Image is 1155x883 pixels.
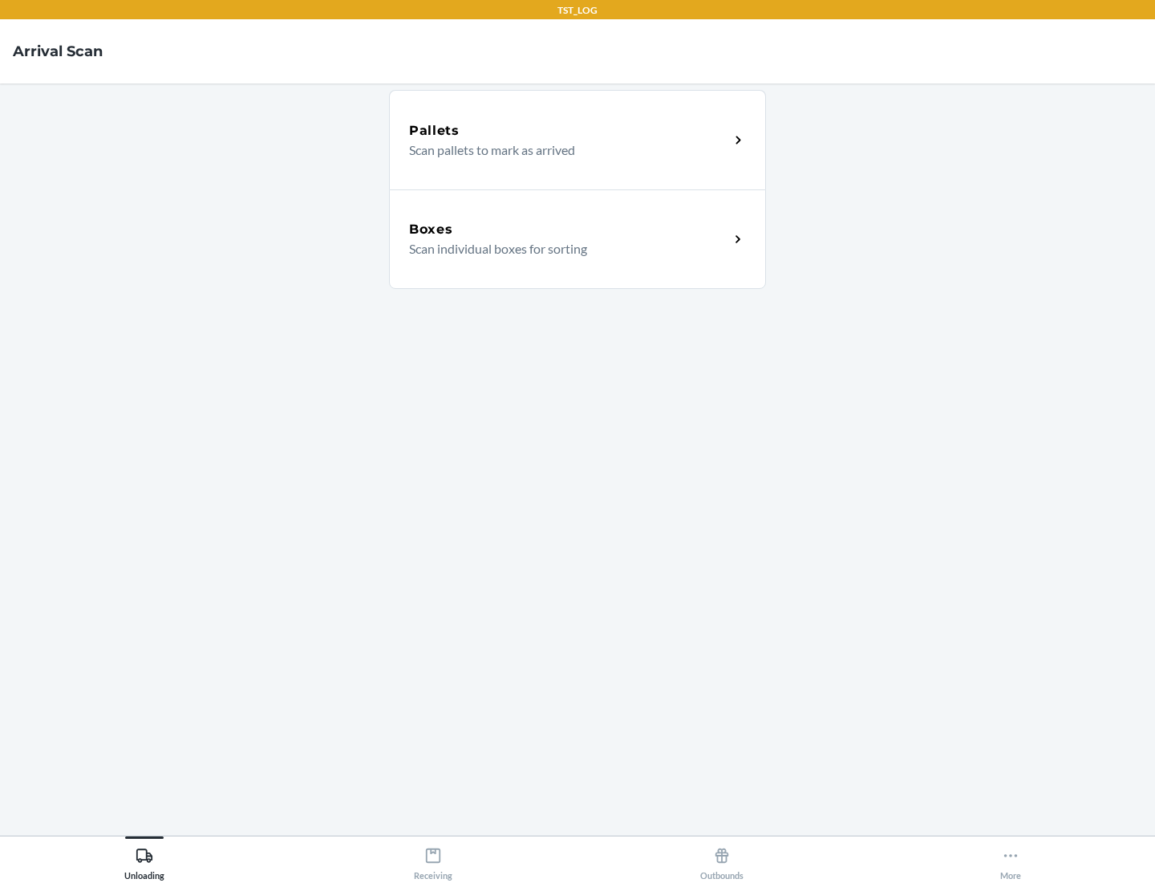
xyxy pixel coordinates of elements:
h5: Boxes [409,220,453,239]
p: Scan individual boxes for sorting [409,239,716,258]
div: Receiving [414,840,452,881]
a: BoxesScan individual boxes for sorting [389,189,766,289]
p: TST_LOG [557,3,598,18]
button: Outbounds [577,836,866,881]
h5: Pallets [409,121,460,140]
a: PalletsScan pallets to mark as arrived [389,90,766,189]
div: More [1000,840,1021,881]
p: Scan pallets to mark as arrived [409,140,716,160]
div: Unloading [124,840,164,881]
button: Receiving [289,836,577,881]
button: More [866,836,1155,881]
h4: Arrival Scan [13,41,103,62]
div: Outbounds [700,840,744,881]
